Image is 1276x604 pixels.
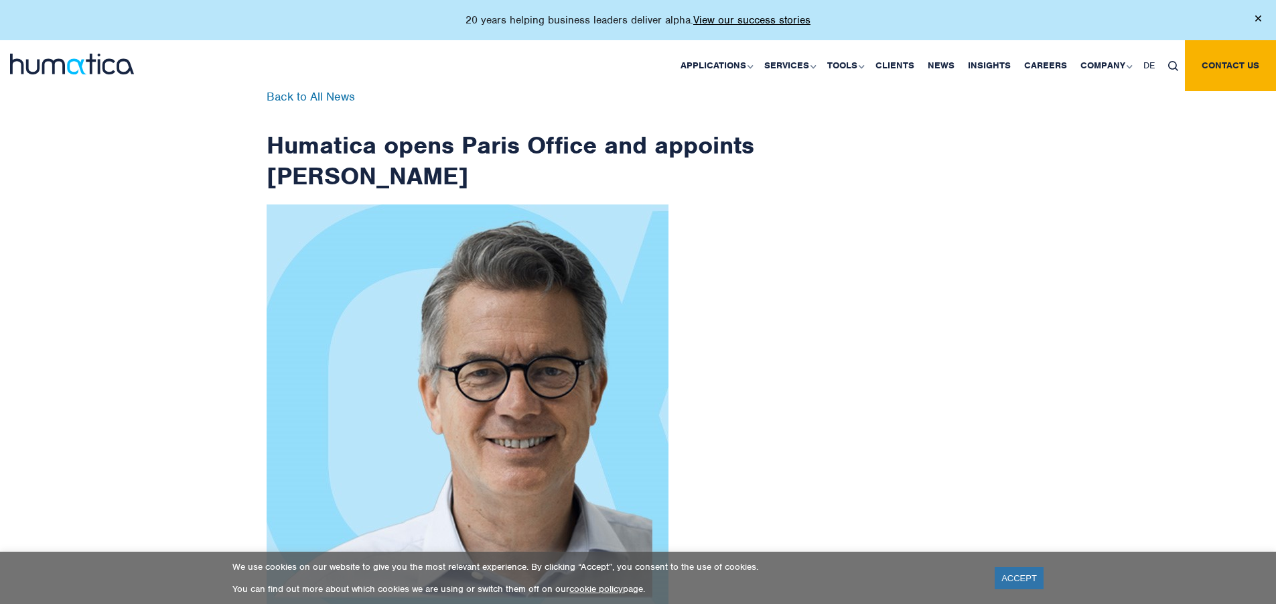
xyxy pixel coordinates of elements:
p: We use cookies on our website to give you the most relevant experience. By clicking “Accept”, you... [232,561,978,572]
a: Back to All News [267,89,355,104]
p: 20 years helping business leaders deliver alpha. [466,13,810,27]
a: DE [1137,40,1161,91]
a: Clients [869,40,921,91]
p: You can find out more about which cookies we are using or switch them off on our page. [232,583,978,595]
h1: Humatica opens Paris Office and appoints [PERSON_NAME] [267,91,756,191]
a: Applications [674,40,758,91]
a: ACCEPT [995,567,1044,589]
a: Company [1074,40,1137,91]
img: logo [10,54,134,74]
a: Careers [1017,40,1074,91]
a: View our success stories [693,13,810,27]
a: Tools [821,40,869,91]
a: cookie policy [569,583,623,595]
a: Insights [961,40,1017,91]
a: News [921,40,961,91]
a: Contact us [1185,40,1276,91]
img: search_icon [1168,61,1178,71]
span: DE [1143,60,1155,71]
a: Services [758,40,821,91]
